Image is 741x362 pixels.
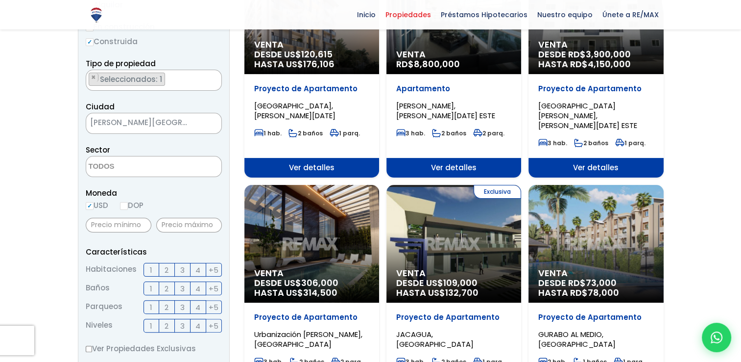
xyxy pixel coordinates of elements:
[165,264,168,276] span: 2
[195,320,200,332] span: 4
[86,187,222,199] span: Moneda
[414,58,460,70] span: 8,800,000
[86,263,137,277] span: Habitaciones
[89,73,165,86] li: CASA
[301,48,333,60] span: 120,615
[86,300,122,314] span: Parqueos
[86,38,94,46] input: Construida
[209,283,218,295] span: +5
[538,329,616,349] span: GURABO AL MEDIO, [GEOGRAPHIC_DATA]
[86,246,222,258] p: Características
[86,145,110,155] span: Sector
[195,283,200,295] span: 4
[150,301,152,313] span: 1
[473,129,504,137] span: 2 parq.
[538,288,653,298] span: HASTA RD$
[91,73,96,82] span: ×
[586,277,617,289] span: 73,000
[150,320,152,332] span: 1
[396,278,511,298] span: DESDE US$
[396,58,460,70] span: RD$
[436,7,532,22] span: Préstamos Hipotecarios
[86,282,110,295] span: Baños
[532,7,598,22] span: Nuestro equipo
[99,74,165,84] span: Seleccionados: 1
[396,50,511,59] span: Venta
[598,7,664,22] span: Únete a RE/MAX
[197,116,212,131] button: Remove all items
[86,58,156,69] span: Tipo de propiedad
[538,101,637,130] span: [GEOGRAPHIC_DATA][PERSON_NAME], [PERSON_NAME][DATE] ESTE
[156,218,222,233] input: Precio máximo
[150,283,152,295] span: 1
[209,264,218,276] span: +5
[86,346,92,352] input: Ver Propiedades Exclusivas
[254,278,369,298] span: DESDE US$
[211,73,216,82] span: ×
[538,312,653,322] p: Proyecto de Apartamento
[254,329,362,349] span: Urbanización [PERSON_NAME], [GEOGRAPHIC_DATA]
[538,278,653,298] span: DESDE RD$
[538,40,653,50] span: Venta
[396,329,474,349] span: JACAGUA, [GEOGRAPHIC_DATA]
[180,301,185,313] span: 3
[586,48,631,60] span: 3,900,000
[165,320,168,332] span: 2
[254,312,369,322] p: Proyecto de Apartamento
[86,199,108,211] label: USD
[396,312,511,322] p: Proyecto de Apartamento
[574,139,608,147] span: 2 baños
[396,129,425,137] span: 3 hab.
[443,277,478,289] span: 109,000
[120,202,128,210] input: DOP
[86,156,181,178] textarea: Search
[207,119,212,128] span: ×
[538,59,653,69] span: HASTA RD$
[86,116,197,129] span: SANTO DOMINGO NORTE
[254,84,369,94] p: Proyecto de Apartamento
[254,101,335,121] span: [GEOGRAPHIC_DATA], [PERSON_NAME][DATE]
[211,73,216,82] button: Remove all items
[381,7,436,22] span: Propiedades
[528,158,663,178] span: Ver detalles
[396,288,511,298] span: HASTA US$
[303,286,337,299] span: 314,500
[195,264,200,276] span: 4
[165,301,168,313] span: 2
[86,113,222,134] span: SANTO DOMINGO NORTE
[254,268,369,278] span: Venta
[474,185,521,199] span: Exclusiva
[86,342,222,355] label: Ver Propiedades Exclusivas
[209,320,218,332] span: +5
[86,102,115,112] span: Ciudad
[396,268,511,278] span: Venta
[254,59,369,69] span: HASTA US$
[303,58,335,70] span: 176,106
[180,320,185,332] span: 3
[301,277,338,289] span: 306,000
[538,268,653,278] span: Venta
[588,58,631,70] span: 4,150,000
[538,139,567,147] span: 3 hab.
[195,301,200,313] span: 4
[88,6,105,24] img: Logo de REMAX
[180,264,185,276] span: 3
[86,70,92,91] textarea: Search
[86,202,94,210] input: USD
[89,73,98,82] button: Remove item
[432,129,466,137] span: 2 baños
[165,283,168,295] span: 2
[386,158,521,178] span: Ver detalles
[352,7,381,22] span: Inicio
[209,301,218,313] span: +5
[538,84,653,94] p: Proyecto de Apartamento
[254,40,369,50] span: Venta
[180,283,185,295] span: 3
[396,84,511,94] p: Apartamento
[244,158,379,178] span: Ver detalles
[538,50,653,69] span: DESDE RD$
[288,129,323,137] span: 2 baños
[396,101,495,121] span: [PERSON_NAME], [PERSON_NAME][DATE] ESTE
[615,139,645,147] span: 1 parq.
[254,288,369,298] span: HASTA US$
